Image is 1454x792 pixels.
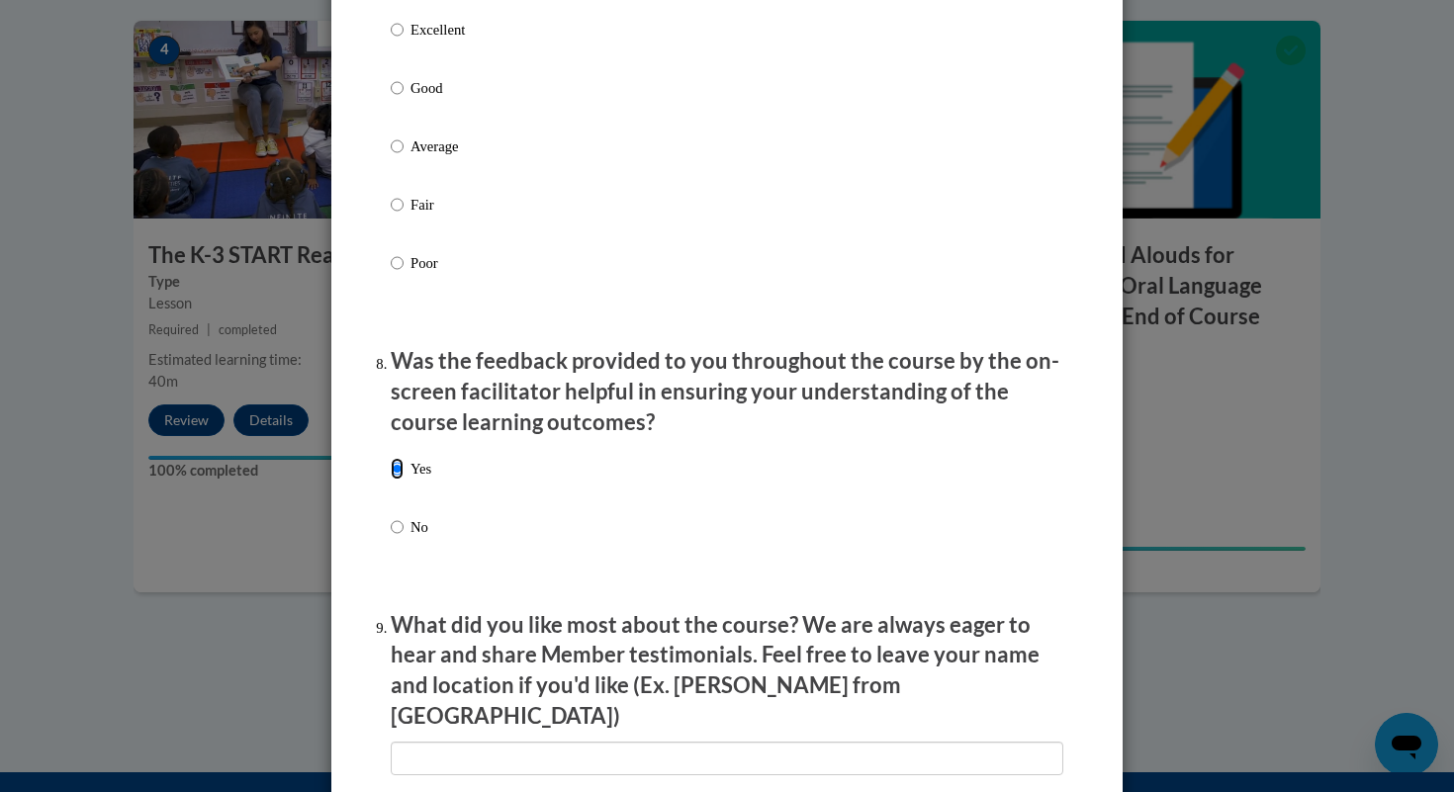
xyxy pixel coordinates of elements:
[410,194,465,216] p: Fair
[391,346,1063,437] p: Was the feedback provided to you throughout the course by the on-screen facilitator helpful in en...
[391,77,404,99] input: Good
[410,516,431,538] p: No
[410,252,465,274] p: Poor
[410,458,431,480] p: Yes
[410,135,465,157] p: Average
[391,458,404,480] input: Yes
[391,19,404,41] input: Excellent
[410,19,465,41] p: Excellent
[410,77,465,99] p: Good
[391,252,404,274] input: Poor
[391,516,404,538] input: No
[391,610,1063,732] p: What did you like most about the course? We are always eager to hear and share Member testimonial...
[391,135,404,157] input: Average
[391,194,404,216] input: Fair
